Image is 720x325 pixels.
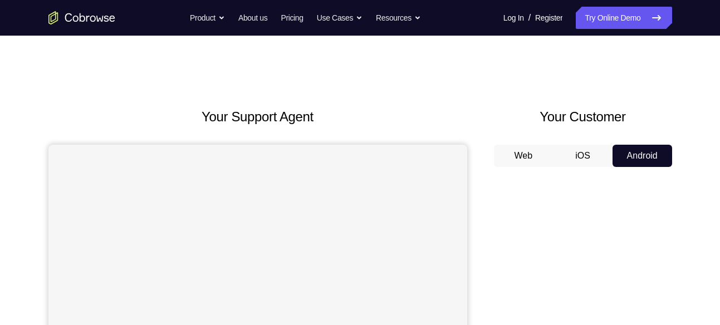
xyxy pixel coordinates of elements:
button: Resources [376,7,421,29]
button: Product [190,7,225,29]
span: / [528,11,531,24]
a: Register [535,7,562,29]
a: Log In [503,7,524,29]
button: Android [613,145,672,167]
button: Use Cases [317,7,363,29]
button: Web [494,145,554,167]
h2: Your Customer [494,107,672,127]
a: Go to the home page [48,11,115,24]
a: Pricing [281,7,303,29]
h2: Your Support Agent [48,107,467,127]
button: iOS [553,145,613,167]
a: Try Online Demo [576,7,672,29]
a: About us [238,7,267,29]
